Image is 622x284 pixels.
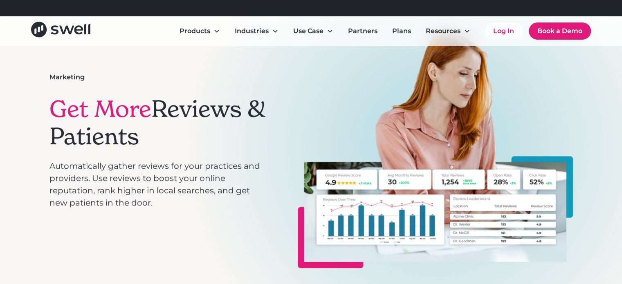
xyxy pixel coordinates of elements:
[173,23,227,39] div: Products
[49,94,151,123] span: Get More
[341,23,384,39] a: Partners
[180,26,210,36] div: Products
[49,95,269,150] h1: Reviews & Patients
[293,26,323,36] div: Use Case
[485,23,522,39] a: Log In
[235,26,269,36] div: Industries
[31,22,90,40] a: home
[386,23,418,39] a: Plans
[228,23,285,39] div: Industries
[298,26,573,268] img: Woman looking at computer that shows an overall view of the reviews left for your company
[49,72,85,82] div: Marketing
[426,26,460,36] div: Resources
[287,23,340,39] div: Use Case
[529,22,591,40] a: Book a Demo
[49,160,269,209] p: Automatically gather reviews for your practices and providers. Use reviews to boost your online r...
[419,23,477,39] div: Resources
